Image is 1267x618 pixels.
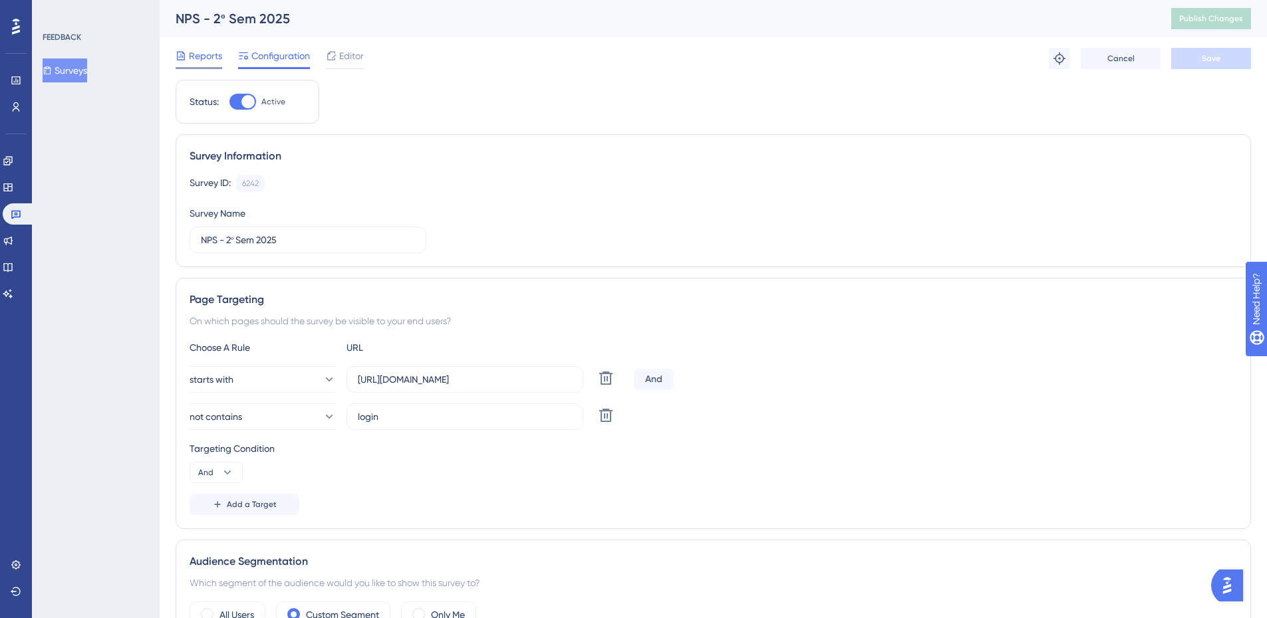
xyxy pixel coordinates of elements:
[201,233,415,247] input: Type your Survey name
[358,372,572,387] input: yourwebsite.com/path
[190,494,299,515] button: Add a Target
[358,409,572,424] input: yourwebsite.com/path
[1211,566,1251,605] iframe: UserGuiding AI Assistant Launcher
[1179,13,1243,24] span: Publish Changes
[43,32,81,43] div: FEEDBACK
[634,369,674,390] div: And
[190,403,336,430] button: not contains
[176,9,1138,28] div: NPS - 2º Sem 2025
[190,409,242,425] span: not contains
[190,441,1237,457] div: Targeting Condition
[190,175,231,192] div: Survey ID:
[190,205,245,221] div: Survey Name
[190,292,1237,308] div: Page Targeting
[339,48,364,64] span: Editor
[190,575,1237,591] div: Which segment of the audience would you like to show this survey to?
[190,340,336,356] div: Choose A Rule
[1171,48,1251,69] button: Save
[190,94,219,110] div: Status:
[347,340,493,356] div: URL
[242,178,259,189] div: 6242
[1202,53,1220,64] span: Save
[189,48,222,64] span: Reports
[1171,8,1251,29] button: Publish Changes
[1107,53,1135,64] span: Cancel
[227,499,277,510] span: Add a Target
[190,366,336,393] button: starts with
[190,148,1237,164] div: Survey Information
[261,96,285,107] span: Active
[43,58,87,82] button: Surveys
[31,3,83,19] span: Need Help?
[190,462,243,483] button: And
[1081,48,1161,69] button: Cancel
[190,313,1237,329] div: On which pages should the survey be visible to your end users?
[198,467,213,478] span: And
[190,554,1237,569] div: Audience Segmentation
[190,371,233,387] span: starts with
[251,48,310,64] span: Configuration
